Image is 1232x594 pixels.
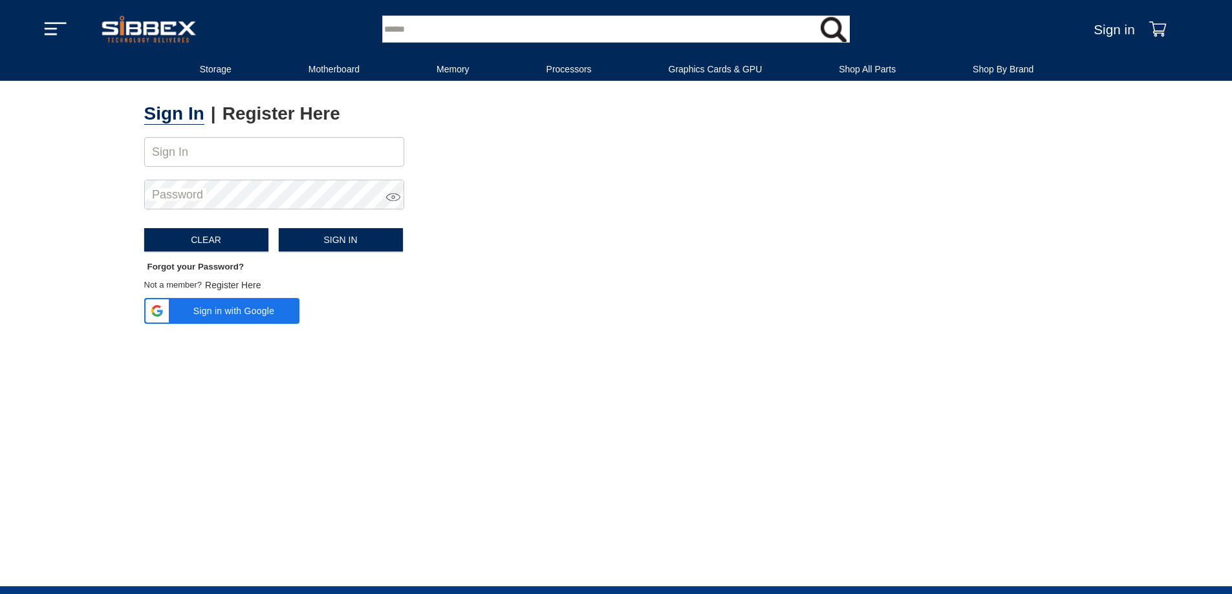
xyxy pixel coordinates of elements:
[1094,23,1135,36] span: Sign in
[654,58,776,81] a: Graphics Cards & GPU
[144,103,204,125] div: Sign In
[422,58,483,81] a: Memory
[205,279,261,292] span: Register Here
[1145,16,1171,42] a: Shopping Cart
[177,304,292,317] span: Sign in with Google
[144,298,299,324] div: Sign in with Google
[144,228,268,251] button: Clear
[532,58,605,81] a: Processors
[42,15,68,41] img: hamburger-menu-icon
[144,259,248,275] button: Forgot your Password?
[185,58,245,81] a: Storage
[958,58,1047,81] a: Shop By Brand
[222,103,340,125] div: Register Here
[824,58,909,81] a: Shop All Parts
[211,103,216,125] div: |
[821,16,847,42] img: search
[279,228,403,251] button: Sign In
[144,279,202,292] span: Not a member?
[294,58,373,81] a: Motherboard
[1094,27,1135,36] a: Sign in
